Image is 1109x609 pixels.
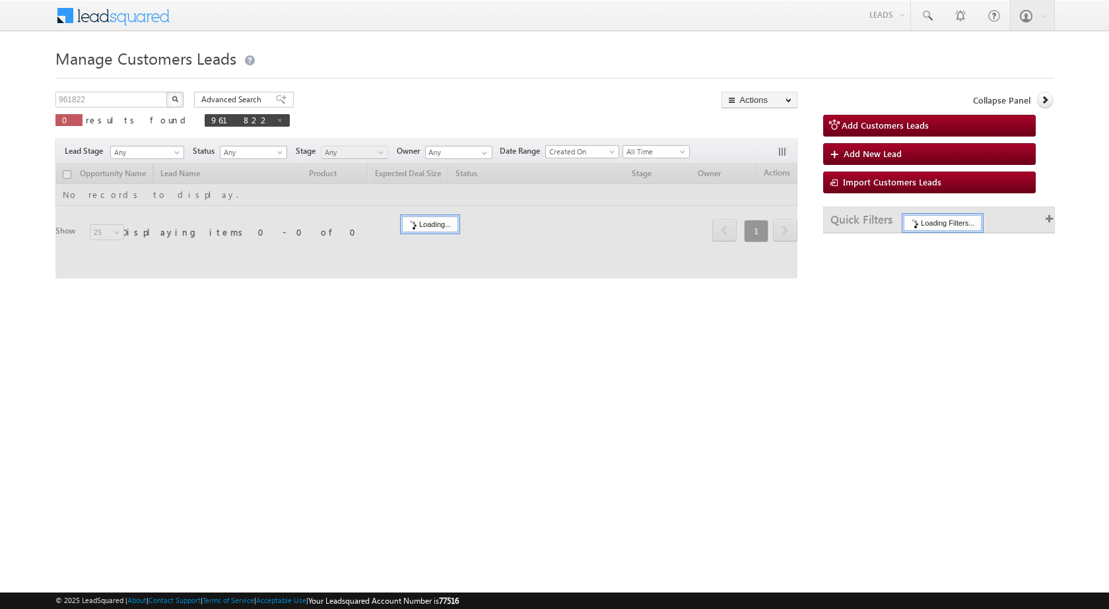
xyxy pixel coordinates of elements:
[256,596,306,604] a: Acceptable Use
[904,215,982,231] div: Loading Filters...
[86,114,191,125] span: results found
[973,94,1030,106] span: Collapse Panel
[546,146,615,158] span: Created On
[201,94,265,106] span: Advanced Search
[203,596,254,604] a: Terms of Service
[110,146,184,159] a: Any
[111,146,180,158] span: Any
[220,146,287,159] a: Any
[623,146,686,158] span: All Time
[220,146,283,158] span: Any
[397,145,425,157] span: Owner
[475,146,491,160] a: Show All Items
[62,114,76,125] span: 0
[149,596,201,604] a: Contact Support
[843,176,941,187] span: Import Customers Leads
[842,119,929,131] span: Add Customers Leads
[439,596,459,606] span: 77516
[127,596,147,604] a: About
[321,146,388,159] a: Any
[55,594,459,607] span: © 2025 LeadSquared | | | | |
[402,216,458,232] div: Loading...
[193,145,220,157] span: Status
[211,114,270,125] span: 961822
[500,145,545,157] span: Date Range
[308,596,459,606] span: Your Leadsquared Account Number is
[844,148,902,159] span: Add New Lead
[545,145,619,158] a: Created On
[65,145,108,157] span: Lead Stage
[321,146,384,158] span: Any
[622,145,690,158] a: All Time
[722,92,797,108] button: Actions
[296,145,321,157] span: Stage
[55,48,236,69] span: Manage Customers Leads
[425,146,492,159] input: Type to Search
[172,96,178,102] img: Search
